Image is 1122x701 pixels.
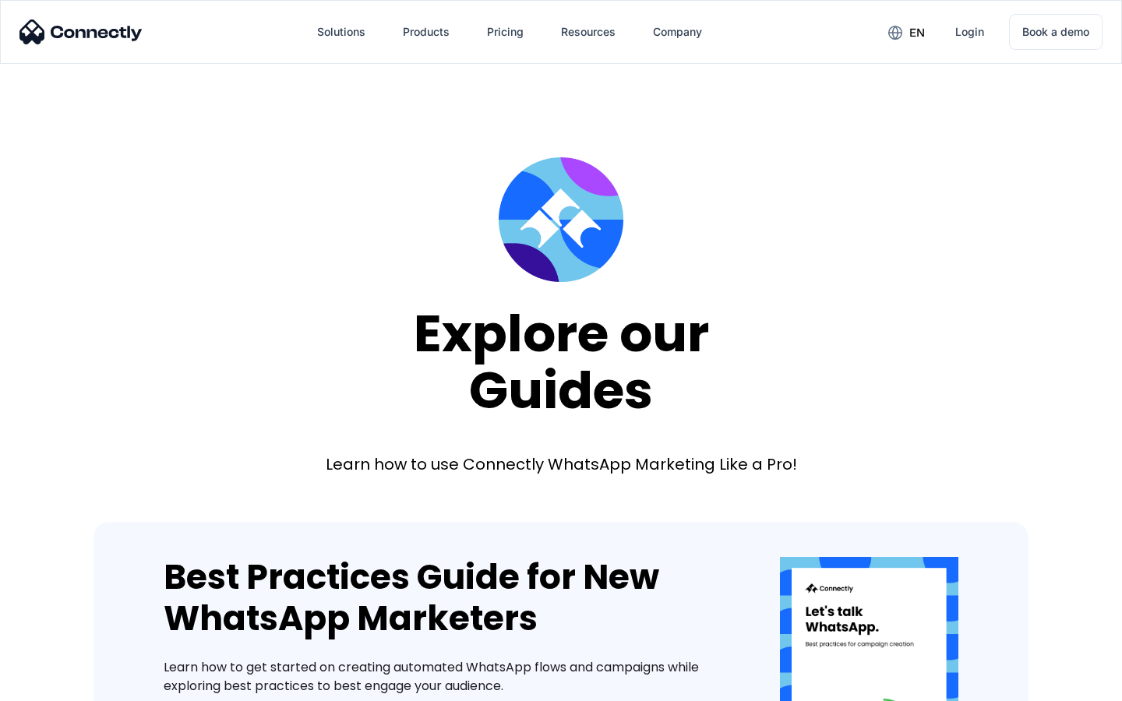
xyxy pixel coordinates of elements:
[31,674,93,696] ul: Language list
[1009,14,1103,50] a: Book a demo
[955,21,984,43] div: Login
[487,21,524,43] div: Pricing
[475,13,536,51] a: Pricing
[561,21,616,43] div: Resources
[164,557,733,639] div: Best Practices Guide for New WhatsApp Marketers
[414,305,709,418] div: Explore our Guides
[653,21,702,43] div: Company
[876,20,937,44] div: en
[390,13,462,51] div: Products
[549,13,628,51] div: Resources
[909,22,925,44] div: en
[640,13,714,51] div: Company
[19,19,143,44] img: Connectly Logo
[403,21,450,43] div: Products
[326,453,797,475] div: Learn how to use Connectly WhatsApp Marketing Like a Pro!
[164,658,733,696] div: Learn how to get started on creating automated WhatsApp flows and campaigns while exploring best ...
[16,674,93,696] aside: Language selected: English
[943,13,997,51] a: Login
[305,13,378,51] div: Solutions
[317,21,365,43] div: Solutions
